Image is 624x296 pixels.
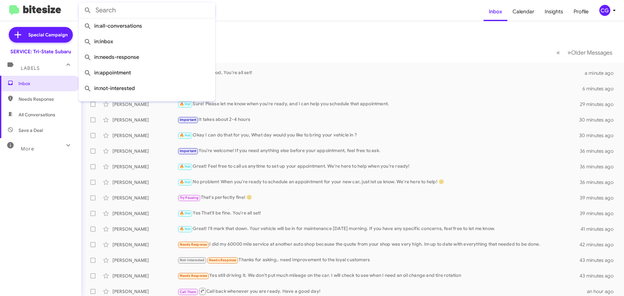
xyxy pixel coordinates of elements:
div: [PERSON_NAME] [112,210,177,217]
div: [PERSON_NAME] [112,257,177,264]
a: Insights [539,2,568,21]
span: Needs Response [19,96,74,102]
span: 🔥 Hot [180,164,191,169]
div: [PERSON_NAME] [112,117,177,123]
div: Sounds good, You're all set! [177,69,585,77]
span: in:sold-verified [84,96,210,112]
nav: Page navigation example [553,46,616,59]
span: All Conversations [19,111,55,118]
div: 36 minutes ago [580,163,619,170]
div: Yes That'll be fine. You're all set! [177,210,580,217]
div: 👍 [177,85,582,92]
div: [PERSON_NAME] [112,163,177,170]
div: Sure! Please let me know when you're ready, and I can help you schedule that appointment. [177,100,580,108]
span: in:appointment [84,65,210,81]
div: 29 minutes ago [580,101,619,108]
span: More [21,146,34,152]
div: [PERSON_NAME] [112,288,177,295]
div: It takes about 2-4 hours [177,116,580,123]
div: Thanks for asking.. need improvement to the loyal customers [177,256,580,264]
span: Needs Response [180,274,207,278]
span: Try Pausing [180,196,199,200]
div: [PERSON_NAME] [112,195,177,201]
div: 30 minutes ago [580,117,619,123]
span: 🔥 Hot [180,227,191,231]
div: Great! Feel free to call us anytime to set up your appointment. We're here to help when you're re... [177,163,580,170]
div: 6 minutes ago [582,85,619,92]
div: [PERSON_NAME] [112,179,177,186]
span: Needs Response [209,258,237,262]
div: [PERSON_NAME] [112,132,177,139]
span: Save a Deal [19,127,43,134]
span: Inbox [19,80,74,87]
span: Call Them [180,290,197,294]
div: a minute ago [585,70,619,76]
span: Older Messages [571,49,612,56]
div: [PERSON_NAME] [112,226,177,232]
div: No problem! When you're ready to schedule an appointment for your new car, just let us know. We'r... [177,178,580,186]
a: Profile [568,2,594,21]
span: 🔥 Hot [180,180,191,184]
div: 41 minutes ago [580,226,619,232]
div: 39 minutes ago [580,210,619,217]
div: You're welcome! If you need anything else before your appointment, feel free to ask. [177,147,580,155]
div: CG [599,5,610,16]
a: Inbox [484,2,507,21]
span: in:inbox [84,34,210,49]
span: » [567,48,571,57]
div: Yes still driving it. We don't put much mileage on the car. I will check to see when I need an oi... [177,272,580,279]
span: Important [180,149,197,153]
div: I did my 60000 mile service at another auto shop because the quote from your shop was very high. ... [177,241,580,248]
div: [PERSON_NAME] [112,241,177,248]
div: 36 minutes ago [580,179,619,186]
div: [PERSON_NAME] [112,148,177,154]
div: 42 minutes ago [580,241,619,248]
button: Next [564,46,616,59]
button: Previous [552,46,564,59]
div: an hour ago [587,288,619,295]
div: 30 minutes ago [580,132,619,139]
input: Search [79,3,215,18]
div: Great! I'll mark that down. Your vehicle will be in for maintenance [DATE] morning. If you have a... [177,225,580,233]
div: Okay I can do that for you, What day would you like to bring your vehicle in ? [177,132,580,139]
a: Special Campaign [9,27,73,43]
span: Not-Interested [180,258,205,262]
div: SERVICE: Tri-State Subaru [10,48,71,55]
span: Important [180,118,197,122]
span: « [556,48,560,57]
span: Special Campaign [28,32,68,38]
div: Call back whenever you are ready. Have a good day! [177,287,587,295]
span: Labels [21,65,40,71]
span: in:needs-response [84,49,210,65]
span: Needs Response [180,242,207,247]
div: [PERSON_NAME] [112,101,177,108]
span: in:all-conversations [84,18,210,34]
div: 43 minutes ago [580,257,619,264]
span: 🔥 Hot [180,211,191,215]
span: 🔥 Hot [180,102,191,106]
button: CG [594,5,617,16]
div: [PERSON_NAME] [112,273,177,279]
span: in:not-interested [84,81,210,96]
div: 39 minutes ago [580,195,619,201]
div: That's perfectly fine! 🙂 [177,194,580,201]
div: 43 minutes ago [580,273,619,279]
span: 🔥 Hot [180,133,191,137]
a: Calendar [507,2,539,21]
div: 36 minutes ago [580,148,619,154]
